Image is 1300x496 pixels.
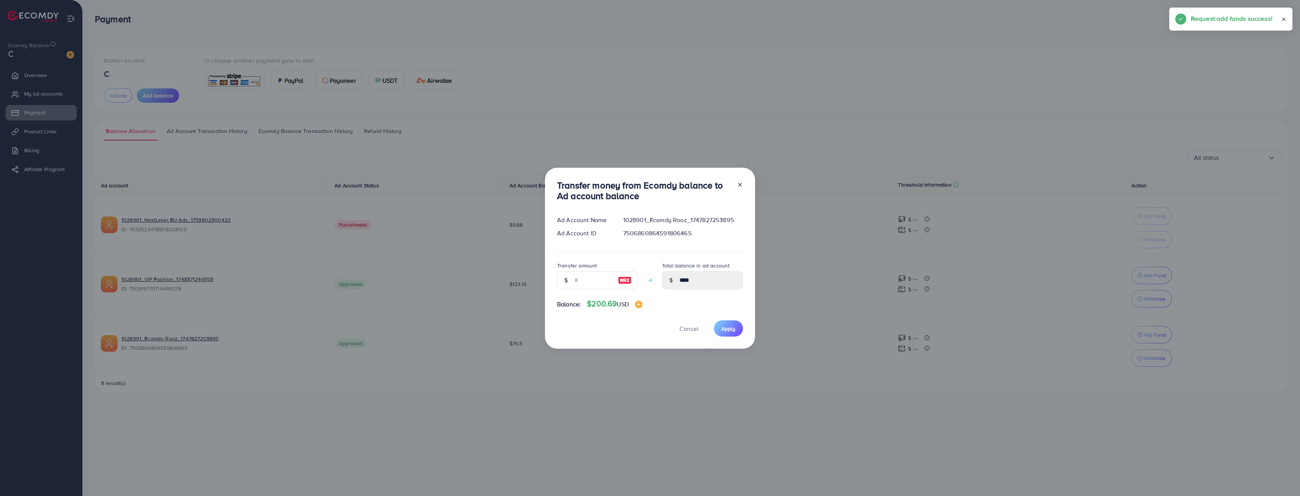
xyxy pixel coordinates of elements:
[618,276,631,285] img: image
[635,301,642,308] img: image
[662,262,729,269] label: Total balance in ad account
[587,299,642,309] h4: $200.69
[670,320,708,337] button: Cancel
[551,216,617,224] div: Ad Account Name
[557,262,597,269] label: Transfer amount
[551,229,617,238] div: Ad Account ID
[557,300,581,309] span: Balance:
[617,300,628,308] span: USD
[714,320,743,337] button: Apply
[617,216,749,224] div: 1028901_Ecomdy Rooz_1747827253895
[721,325,735,332] span: Apply
[617,229,749,238] div: 7506860864591806465
[679,324,698,333] span: Cancel
[557,180,731,202] h3: Transfer money from Ecomdy balance to Ad account balance
[1191,14,1272,23] h5: Request add funds success!
[1268,462,1294,490] iframe: Chat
